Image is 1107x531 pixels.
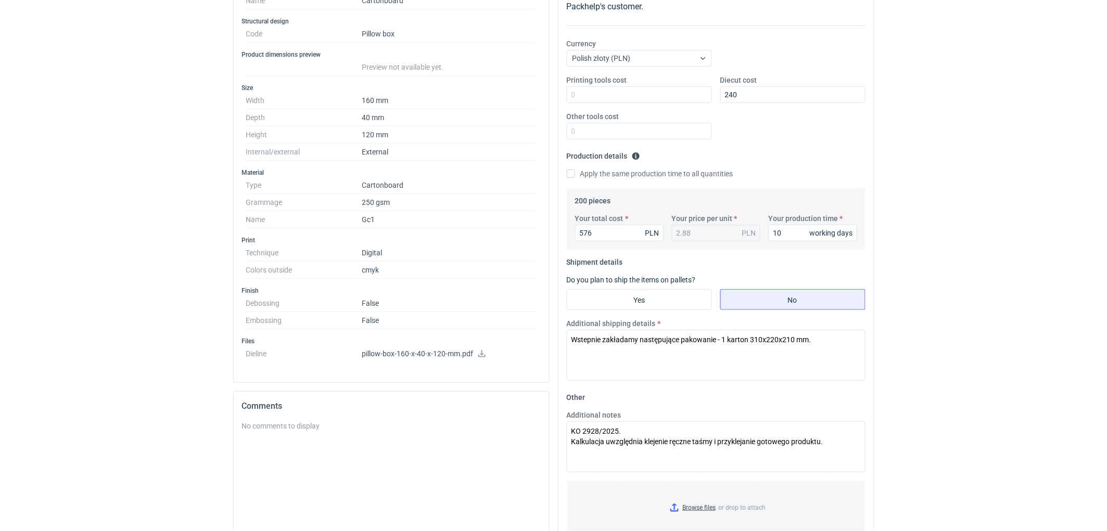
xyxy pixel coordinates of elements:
label: Currency [567,38,596,49]
h3: Product dimensions preview [242,50,541,59]
legend: Shipment details [567,254,623,266]
label: Printing tools cost [567,75,627,85]
dt: Width [246,92,362,109]
dd: 120 mm [362,126,537,144]
dd: 250 gsm [362,194,537,211]
dt: Name [246,211,362,228]
dd: Gc1 [362,211,537,228]
label: Do you plan to ship the items on pallets? [567,276,696,284]
label: Your total cost [575,213,624,224]
input: 0 [720,86,866,103]
dd: 40 mm [362,109,537,126]
dt: Colors outside [246,262,362,279]
p: pillow-box-160-x-40-x-120-mm.pdf [362,349,537,359]
dd: Cartonboard [362,177,537,194]
input: 0 [769,225,857,241]
div: No comments to display [242,421,541,431]
textarea: KO 2928/2025. Kalkulacja uwzględnia klejenie ręczne taśmy i przyklejanie gotowego produktu. [567,421,866,472]
dd: cmyk [362,262,537,279]
dd: False [362,312,537,329]
h3: Structural design [242,17,541,25]
h3: Finish [242,287,541,295]
label: Your price per unit [672,213,733,224]
label: Your production time [769,213,838,224]
h3: Print [242,236,541,244]
input: 0 [567,86,712,103]
legend: 200 pieces [575,192,611,205]
div: PLN [645,228,659,238]
input: 0 [567,123,712,139]
dt: Internal/external [246,144,362,161]
input: 0 [575,225,664,241]
dt: Depth [246,109,362,126]
div: working days [810,228,853,238]
label: No [720,289,866,310]
h3: Size [242,84,541,92]
dt: Debossing [246,295,362,312]
span: Polish złoty (PLN) [572,54,631,62]
legend: Production details [567,148,640,160]
textarea: Wstepnie zakładamy następujące pakowanie - 1 karton 310x220x210 mm. [567,330,866,381]
dt: Type [246,177,362,194]
label: Yes [567,289,712,310]
dd: External [362,144,537,161]
dd: 160 mm [362,92,537,109]
h3: Files [242,337,541,345]
dt: Embossing [246,312,362,329]
span: Preview not available yet. [362,63,444,71]
h2: Comments [242,400,541,412]
dd: Digital [362,244,537,262]
dd: Pillow box [362,25,537,43]
dt: Grammage [246,194,362,211]
dt: Code [246,25,362,43]
label: Additional notes [567,410,621,420]
dt: Technique [246,244,362,262]
dd: False [362,295,537,312]
dt: Dieline [246,345,362,366]
legend: Other [567,389,586,402]
label: Diecut cost [720,75,757,85]
h3: Material [242,169,541,177]
label: Other tools cost [567,111,619,122]
div: PLN [742,228,756,238]
label: Additional shipping details [567,318,656,329]
label: Apply the same production time to all quantities [567,169,733,179]
dt: Height [246,126,362,144]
